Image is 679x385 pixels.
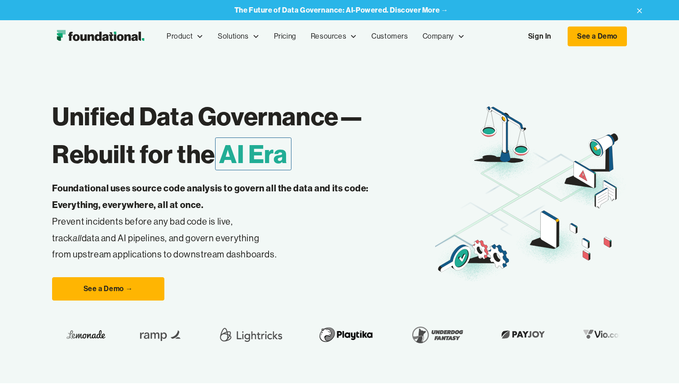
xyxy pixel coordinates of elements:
[364,22,415,51] a: Customers
[52,180,397,263] p: Prevent incidents before any bad code is live, track data and AI pipelines, and govern everything...
[52,182,369,210] strong: Foundational uses source code analysis to govern all the data and its code: Everything, everywher...
[415,22,472,51] div: Company
[244,322,305,347] img: Underdog Fantasy
[167,31,193,42] div: Product
[52,277,164,301] a: See a Demo →
[52,27,149,45] img: Foundational Logo
[496,322,521,347] img: SuperPlay
[415,327,467,341] img: Vio.com
[52,27,149,45] a: home
[550,327,603,341] img: BigPanda
[234,5,449,14] strong: The Future of Data Governance: AI-Powered. Discover More →
[151,322,215,347] img: Playtika
[159,22,211,51] div: Product
[267,22,304,51] a: Pricing
[52,97,435,173] h1: Unified Data Governance— Rebuilt for the
[423,31,454,42] div: Company
[73,232,82,243] em: all
[218,31,248,42] div: Solutions
[211,22,266,51] div: Solutions
[519,27,560,46] a: Sign In
[215,137,291,170] span: AI Era
[304,22,364,51] div: Resources
[311,31,346,42] div: Resources
[334,327,387,341] img: Payjoy
[234,6,449,14] a: The Future of Data Governance: AI-Powered. Discover More →
[54,322,122,347] img: Lightricks
[568,27,627,46] a: See a Demo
